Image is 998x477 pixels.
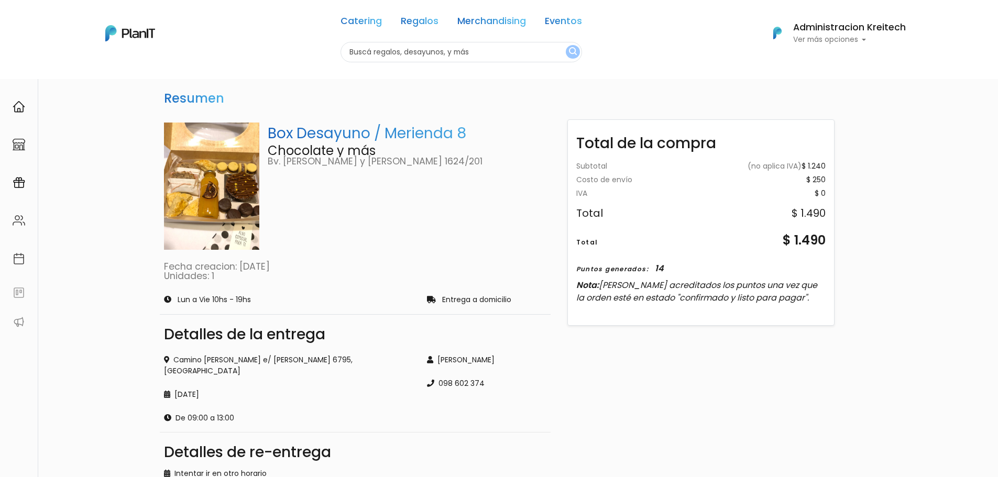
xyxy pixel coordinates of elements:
img: home-e721727adea9d79c4d83392d1f703f7f8bce08238fde08b1acbfd93340b81755.svg [13,101,25,113]
img: campaigns-02234683943229c281be62815700db0a1741e53638e28bf9629b52c665b00959.svg [13,176,25,189]
div: 14 [655,262,664,275]
img: PlanIt Logo [105,25,155,41]
a: Merchandising [457,17,526,29]
p: Nota: [576,279,826,304]
p: Entrega a domicilio [442,296,511,304]
img: partners-52edf745621dab592f3b2c58e3bca9d71375a7ef29c3b500c9f145b62cc070d4.svg [13,316,25,328]
button: PlanIt Logo Administracion Kreitech Ver más opciones [760,19,906,47]
div: Puntos generados: [576,264,649,274]
p: Ver más opciones [793,36,906,43]
div: $ 250 [806,176,826,184]
div: 098 602 374 [427,378,546,389]
p: Box Desayuno / Merienda 8 [268,123,546,145]
img: people-662611757002400ad9ed0e3c099ab2801c6687ba6c219adb57efc949bc21e19d.svg [13,214,25,227]
img: PHOTO-2022-03-20-15-00-19.jpg [164,123,260,250]
div: Total [576,208,603,218]
div: Detalles de re-entrega [164,445,546,460]
a: Eventos [545,17,582,29]
div: $ 1.490 [792,208,826,218]
span: (no aplica IVA) [748,161,802,171]
a: Unidades: 1 [164,270,214,282]
div: De 09:00 a 13:00 [164,413,415,424]
div: IVA [576,190,587,197]
a: Regalos [401,17,438,29]
p: Lun a Vie 10hs - 19hs [178,296,251,304]
p: Fecha creacion: [DATE] [164,262,546,272]
span: [PERSON_NAME] acreditados los puntos una vez que la orden esté en estado "confirmado y listo para... [576,279,817,304]
div: Camino [PERSON_NAME] e/ [PERSON_NAME] 6795, [GEOGRAPHIC_DATA] [164,354,415,376]
a: Catering [341,17,382,29]
input: Buscá regalos, desayunos, y más [341,42,582,62]
p: Chocolate y más [268,145,546,157]
div: [PERSON_NAME] [427,354,546,365]
div: $ 1.490 [783,231,826,250]
p: Bv. [PERSON_NAME] y [PERSON_NAME] 1624/201 [268,157,546,167]
h6: Administracion Kreitech [793,23,906,32]
div: Detalles de la entrega [164,327,546,342]
div: Total [576,238,598,247]
img: PlanIt Logo [766,21,789,45]
img: feedback-78b5a0c8f98aac82b08bfc38622c3050aee476f2c9584af64705fc4e61158814.svg [13,286,25,299]
div: [DATE] [164,389,415,400]
img: calendar-87d922413cdce8b2cf7b7f5f62616a5cf9e4887200fb71536465627b3292af00.svg [13,252,25,265]
img: marketplace-4ceaa7011d94191e9ded77b95e3339b90024bf715f7c57f8cf31f2d8c509eaba.svg [13,138,25,151]
img: search_button-432b6d5273f82d61273b3651a40e1bd1b912527efae98b1b7a1b2c0702e16a8d.svg [569,47,577,57]
div: $ 0 [815,190,826,197]
div: Costo de envío [576,176,632,184]
div: $ 1.240 [748,163,826,170]
h3: Resumen [160,87,228,110]
div: Subtotal [576,163,607,170]
div: Total de la compra [568,124,834,154]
